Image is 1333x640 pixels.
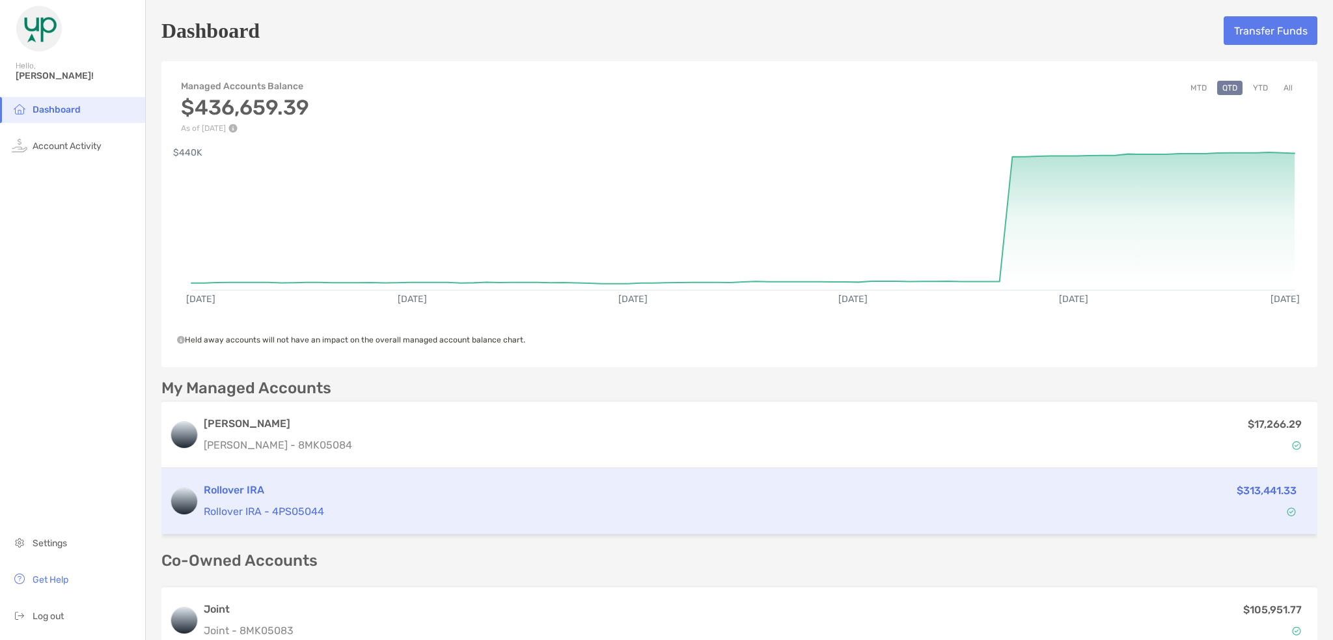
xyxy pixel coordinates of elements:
img: logo account [171,607,197,633]
img: Zoe Logo [16,5,62,52]
h3: [PERSON_NAME] [204,416,352,432]
span: Settings [33,538,67,549]
span: Held away accounts will not have an impact on the overall managed account balance chart. [177,335,525,344]
p: Co-Owned Accounts [161,553,1317,569]
text: [DATE] [1059,294,1088,305]
p: [PERSON_NAME] - 8MK05084 [204,437,352,453]
span: Log out [33,611,64,622]
button: Transfer Funds [1224,16,1317,45]
span: [PERSON_NAME]! [16,70,137,81]
text: [DATE] [838,294,868,305]
p: As of [DATE] [181,124,309,133]
h5: Dashboard [161,16,260,46]
span: Get Help [33,574,68,585]
img: Performance Info [228,124,238,133]
button: YTD [1248,81,1273,95]
p: $105,951.77 [1243,602,1302,618]
img: Account Status icon [1287,507,1296,516]
img: settings icon [12,535,27,550]
h3: Joint [204,602,294,617]
p: $313,441.33 [1237,482,1297,499]
button: QTD [1217,81,1243,95]
h4: Managed Accounts Balance [181,81,309,92]
text: [DATE] [398,294,427,305]
img: household icon [12,101,27,117]
button: All [1278,81,1298,95]
text: $440K [173,147,202,158]
img: activity icon [12,137,27,153]
img: logo account [171,488,197,514]
img: Account Status icon [1292,626,1301,635]
p: My Managed Accounts [161,380,331,397]
img: logout icon [12,607,27,623]
button: MTD [1185,81,1212,95]
p: $17,266.29 [1248,416,1302,432]
img: get-help icon [12,571,27,587]
text: [DATE] [186,294,215,305]
span: Dashboard [33,104,81,115]
text: [DATE] [1271,294,1300,305]
p: Rollover IRA - 4PS05044 [204,503,1052,520]
text: [DATE] [618,294,648,305]
span: Account Activity [33,141,102,152]
h3: Rollover IRA [204,482,1052,498]
p: Joint - 8MK05083 [204,622,294,639]
h3: $436,659.39 [181,95,309,120]
img: Account Status icon [1292,441,1301,450]
img: logo account [171,422,197,448]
